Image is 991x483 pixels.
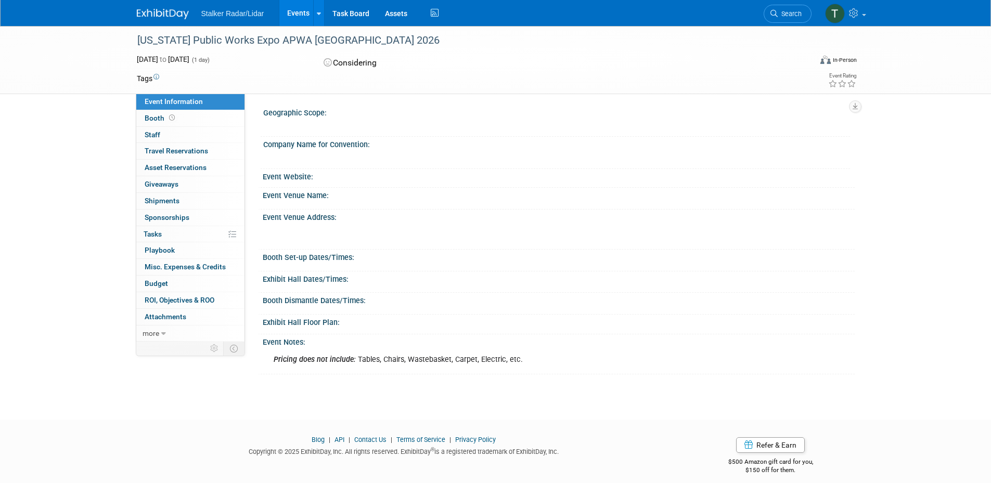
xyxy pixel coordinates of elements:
span: Travel Reservations [145,147,208,155]
a: Sponsorships [136,210,244,226]
span: Stalker Radar/Lidar [201,9,264,18]
span: (1 day) [191,57,210,63]
td: Toggle Event Tabs [223,342,244,355]
div: $500 Amazon gift card for you, [687,451,855,475]
div: Company Name for Convention: [263,137,850,150]
span: | [388,436,395,443]
div: Exhibit Hall Floor Plan: [263,315,855,328]
span: more [143,329,159,337]
div: Tables, Chairs, Wastebasket, Carpet, Electric, etc. [266,349,739,370]
a: Staff [136,127,244,143]
a: Travel Reservations [136,143,244,159]
a: API [334,436,344,443]
td: Tags [137,73,159,84]
span: Budget [145,279,168,288]
div: In-Person [832,56,857,64]
div: Event Notes: [263,334,855,347]
sup: ® [431,447,434,452]
img: ExhibitDay [137,9,189,19]
a: Budget [136,276,244,292]
span: Tasks [144,230,162,238]
a: ROI, Objectives & ROO [136,292,244,308]
span: Booth not reserved yet [167,114,177,122]
span: Sponsorships [145,213,189,221]
span: Playbook [145,246,175,254]
a: Attachments [136,309,244,325]
div: Copyright © 2025 ExhibitDay, Inc. All rights reserved. ExhibitDay is a registered trademark of Ex... [137,445,672,456]
a: Misc. Expenses & Credits [136,259,244,275]
span: | [346,436,353,443]
span: Shipments [145,197,179,205]
div: Considering [320,54,550,72]
i: Pricing does not include: [274,355,356,364]
span: Giveaways [145,180,178,188]
a: Booth [136,110,244,126]
span: | [326,436,333,443]
a: Asset Reservations [136,160,244,176]
a: Giveaways [136,176,244,192]
span: Search [778,10,802,18]
span: Attachments [145,312,186,321]
div: Event Rating [828,73,856,79]
span: Staff [145,130,160,139]
a: Blog [312,436,325,443]
span: Asset Reservations [145,163,207,172]
div: Geographic Scope: [263,105,850,118]
span: ROI, Objectives & ROO [145,296,214,304]
div: Event Venue Name: [263,188,855,201]
a: Terms of Service [396,436,445,443]
div: Exhibit Hall Dates/Times: [263,271,855,284]
a: Playbook [136,242,244,258]
div: Event Venue Address: [263,210,855,223]
img: Thomas Kenia [825,4,845,23]
a: Refer & Earn [736,437,805,453]
a: more [136,325,244,342]
img: Format-Inperson.png [820,56,831,64]
a: Privacy Policy [455,436,496,443]
span: | [447,436,454,443]
div: Event Format [750,54,857,70]
div: $150 off for them. [687,466,855,475]
span: [DATE] [DATE] [137,55,189,63]
span: Booth [145,114,177,122]
span: Event Information [145,97,203,106]
a: Contact Us [354,436,387,443]
a: Search [764,5,812,23]
span: to [158,55,168,63]
a: Tasks [136,226,244,242]
div: [US_STATE] Public Works Expo APWA [GEOGRAPHIC_DATA] 2026 [134,31,796,50]
td: Personalize Event Tab Strip [205,342,224,355]
a: Shipments [136,193,244,209]
div: Booth Set-up Dates/Times: [263,250,855,263]
span: Misc. Expenses & Credits [145,263,226,271]
div: Event Website: [263,169,855,182]
div: Booth Dismantle Dates/Times: [263,293,855,306]
a: Event Information [136,94,244,110]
